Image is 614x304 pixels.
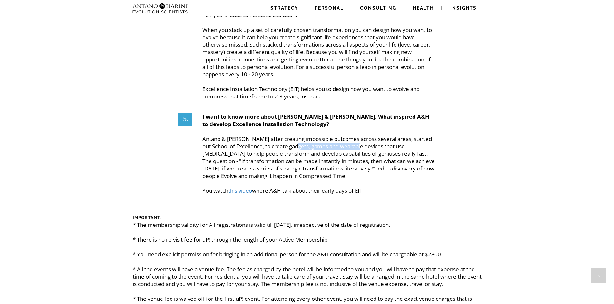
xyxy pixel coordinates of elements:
[315,5,344,11] span: Personal
[202,26,436,78] p: When you stack up a set of carefully chosen transformation you can design how you want to evolve ...
[413,5,434,11] span: Health
[270,5,298,11] span: Strategy
[133,251,482,258] p: * You need explicit permission for bringing in an additional person for the A&H consultation and ...
[133,215,161,220] strong: IMPORTANT:
[202,113,429,128] strong: I want to know more about [PERSON_NAME] & [PERSON_NAME]. What inspired A&H to develop Excellence ...
[228,187,252,194] a: this video
[133,221,482,243] p: * The membership validity for All registrations is valid till [DATE], irrespective of the date of...
[183,114,188,125] strong: 5.
[450,5,477,11] span: Insights
[202,135,436,194] p: Antano & [PERSON_NAME] after creating impossible outcomes across several areas, started out Schoo...
[360,5,396,11] span: Consulting
[202,85,436,100] p: Excellence Installation Technology (EIT) helps you to design how you want to evolve and compress ...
